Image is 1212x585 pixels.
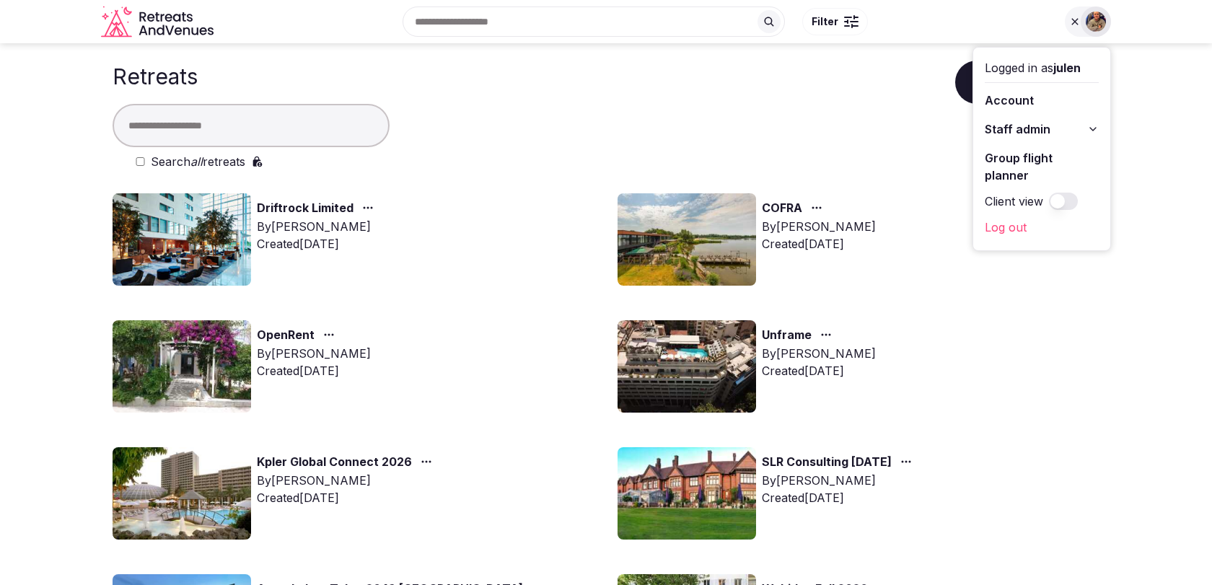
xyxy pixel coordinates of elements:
[985,146,1099,187] a: Group flight planner
[762,453,892,472] a: SLR Consulting [DATE]
[257,235,379,252] div: Created [DATE]
[151,153,245,170] label: Search retreats
[1053,61,1081,75] span: julen
[257,453,412,472] a: Kpler Global Connect 2026
[762,235,876,252] div: Created [DATE]
[802,8,868,35] button: Filter
[985,89,1099,112] a: Account
[257,472,438,489] div: By [PERSON_NAME]
[985,59,1099,76] div: Logged in as
[113,320,251,413] img: Top retreat image for the retreat: OpenRent
[257,345,371,362] div: By [PERSON_NAME]
[257,218,379,235] div: By [PERSON_NAME]
[113,193,251,286] img: Top retreat image for the retreat: Driftrock Limited
[812,14,838,29] span: Filter
[113,63,198,89] h1: Retreats
[257,199,353,218] a: Driftrock Limited
[113,447,251,540] img: Top retreat image for the retreat: Kpler Global Connect 2026
[762,326,812,345] a: Unframe
[101,6,216,38] a: Visit the homepage
[762,362,876,379] div: Created [DATE]
[618,193,756,286] img: Top retreat image for the retreat: COFRA
[985,193,1043,210] label: Client view
[985,216,1099,239] a: Log out
[618,320,756,413] img: Top retreat image for the retreat: Unframe
[190,154,203,169] em: all
[618,447,756,540] img: Top retreat image for the retreat: SLR Consulting 22 Sep 2025
[762,472,918,489] div: By [PERSON_NAME]
[762,218,876,235] div: By [PERSON_NAME]
[955,61,1099,104] button: Create a retreat
[257,326,315,345] a: OpenRent
[762,199,802,218] a: COFRA
[257,362,371,379] div: Created [DATE]
[762,345,876,362] div: By [PERSON_NAME]
[257,489,438,506] div: Created [DATE]
[1086,12,1106,32] img: julen
[101,6,216,38] svg: Retreats and Venues company logo
[762,489,918,506] div: Created [DATE]
[985,118,1099,141] button: Staff admin
[985,120,1050,138] span: Staff admin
